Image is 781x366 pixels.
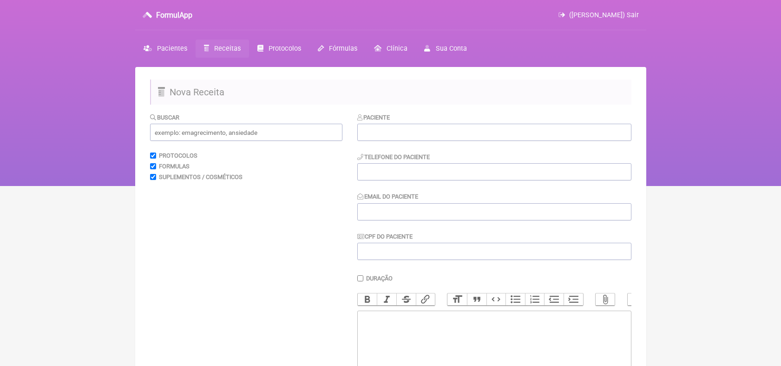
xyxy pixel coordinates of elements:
[329,45,357,53] span: Fórmulas
[366,275,393,282] label: Duração
[436,45,467,53] span: Sua Conta
[196,40,249,58] a: Receitas
[377,293,396,306] button: Italic
[387,45,407,53] span: Clínica
[150,124,342,141] input: exemplo: emagrecimento, ansiedade
[156,11,192,20] h3: FormulApp
[309,40,366,58] a: Fórmulas
[366,40,416,58] a: Clínica
[249,40,309,58] a: Protocolos
[447,293,467,306] button: Heading
[467,293,486,306] button: Quote
[159,163,190,170] label: Formulas
[214,45,241,53] span: Receitas
[416,40,475,58] a: Sua Conta
[569,11,639,19] span: ([PERSON_NAME]) Sair
[150,114,180,121] label: Buscar
[486,293,506,306] button: Code
[269,45,301,53] span: Protocolos
[357,153,430,160] label: Telefone do Paciente
[357,114,390,121] label: Paciente
[596,293,615,306] button: Attach Files
[357,233,413,240] label: CPF do Paciente
[157,45,187,53] span: Pacientes
[628,293,647,306] button: Undo
[416,293,435,306] button: Link
[564,293,583,306] button: Increase Level
[135,40,196,58] a: Pacientes
[159,152,197,159] label: Protocolos
[159,173,243,180] label: Suplementos / Cosméticos
[505,293,525,306] button: Bullets
[150,80,631,105] h2: Nova Receita
[396,293,416,306] button: Strikethrough
[544,293,564,306] button: Decrease Level
[358,293,377,306] button: Bold
[357,193,419,200] label: Email do Paciente
[558,11,638,19] a: ([PERSON_NAME]) Sair
[525,293,545,306] button: Numbers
